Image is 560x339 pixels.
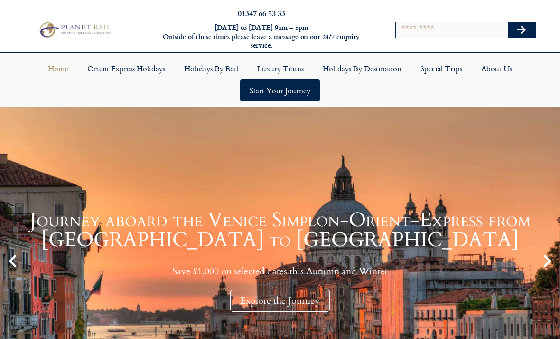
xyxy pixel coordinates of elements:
[240,79,320,101] a: Start your Journey
[78,58,175,79] a: Orient Express Holidays
[411,58,472,79] a: Special Trips
[175,58,248,79] a: Holidays by Rail
[230,290,330,312] div: Explore the Journey
[539,253,555,269] div: Next slide
[248,58,313,79] a: Luxury Trains
[24,265,536,277] p: Save £1,000 on selected dates this Autumn and Winter
[5,253,21,269] div: Previous slide
[37,20,112,39] img: Planet Rail Train Holidays Logo
[152,23,371,50] h6: [DATE] to [DATE] 9am – 5pm Outside of these times please leave a message on our 24/7 enquiry serv...
[24,210,536,250] h1: Journey aboard the Venice Simplon-Orient-Express from [GEOGRAPHIC_DATA] to [GEOGRAPHIC_DATA]
[238,8,285,19] a: 01347 66 53 33
[508,22,536,38] button: Search
[472,58,522,79] a: About Us
[5,58,555,101] nav: Menu
[313,58,411,79] a: Holidays by Destination
[38,58,78,79] a: Home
